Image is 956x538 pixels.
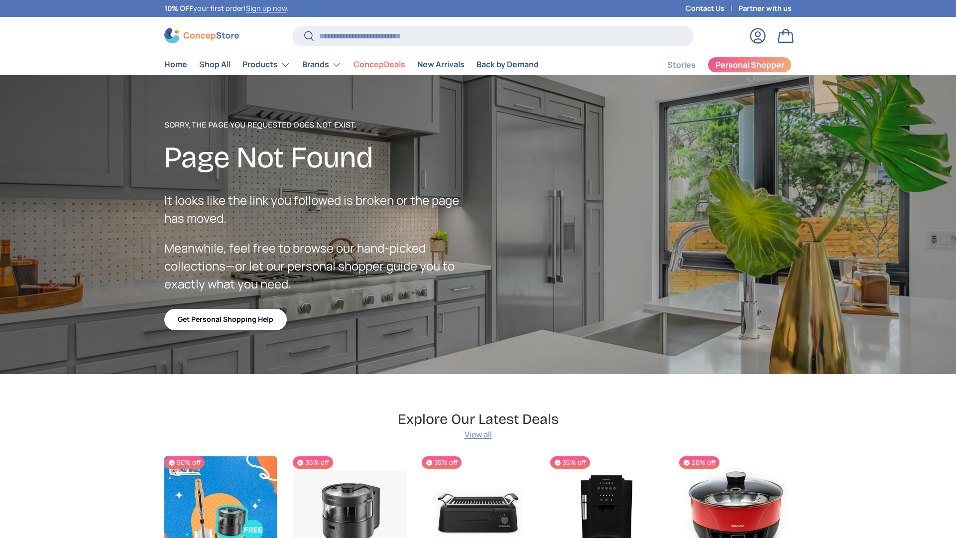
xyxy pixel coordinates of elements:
a: Stories [667,55,696,75]
span: 20% off [679,456,719,469]
nav: Primary [164,55,539,75]
nav: Secondary [643,55,792,75]
span: 35% off [550,456,590,469]
strong: 10% OFF [164,3,193,13]
a: New Arrivals [417,55,465,74]
a: Home [164,55,187,74]
summary: Brands [296,55,348,75]
span: 35% off [293,456,333,469]
a: Partner with us [738,3,792,14]
a: Get Personal Shopping Help [164,309,287,330]
img: ConcepStore [164,28,239,43]
span: 50% off [164,456,205,469]
p: your first order! . [164,3,289,14]
a: Brands [302,55,342,75]
summary: Products [237,55,296,75]
a: Sign up now [246,3,287,13]
a: Contact Us [686,3,738,14]
span: Personal Shopper [716,61,784,69]
p: Sorry, the page you requested does not exist. [164,119,478,131]
span: 35% off [422,456,462,469]
p: It looks like the link you followed is broken or the page has moved. [164,191,478,227]
a: Products [242,55,290,75]
p: Meanwhile, feel free to browse our hand-picked collections—or let our personal shopper guide you ... [164,239,478,293]
a: ConcepDeals [354,55,405,74]
a: Shop All [199,55,231,74]
h2: Explore Our Latest Deals [398,410,559,428]
h2: Page Not Found [164,139,478,176]
a: Personal Shopper [708,57,792,73]
a: Back by Demand [477,55,539,74]
a: View all [465,428,492,440]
